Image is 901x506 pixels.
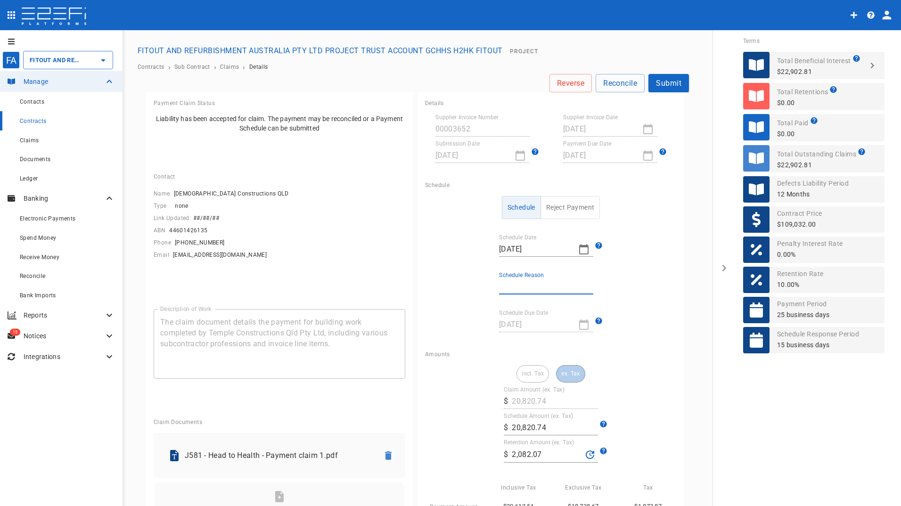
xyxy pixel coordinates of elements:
[20,156,51,163] span: Documents
[425,182,450,188] span: Schedule
[2,51,20,69] div: FA
[549,74,592,92] button: Reverse
[169,249,270,261] button: [EMAIL_ADDRESS][DOMAIN_NAME]
[243,66,245,68] li: ›
[220,64,239,70] a: Claims
[160,305,212,313] label: Description of Work
[171,237,229,249] button: [PHONE_NUMBER]
[20,215,76,222] span: Electronic Payments
[154,190,170,197] span: Name
[504,438,574,446] label: Retention Amount (ex. Tax)
[20,175,38,182] span: Ledger
[582,447,598,463] button: Recalculate Retention Amount
[169,227,207,234] span: 44601426135
[504,449,508,460] p: $
[777,189,849,200] p: 12 Months
[175,239,225,246] span: [PHONE_NUMBER]
[154,100,215,106] span: Payment Claim Status
[777,98,837,108] p: $0.00
[777,160,866,171] p: $22,902.81
[777,240,843,247] span: Penalty Interest Rate
[154,419,202,425] span: Claim Documents
[777,330,859,338] span: Schedule Response Period
[777,340,859,351] p: 15 business days
[154,239,171,246] span: Phone
[20,235,56,241] span: Spend Money
[777,219,822,230] p: $109,032.00
[563,140,612,148] label: Payment Due Date
[777,129,818,139] p: $0.00
[777,279,824,290] p: 10.00%
[499,233,536,241] label: Schedule Date
[504,422,508,433] p: $
[713,30,736,506] button: open drawer
[154,215,189,221] span: Link Updated
[161,444,379,466] div: J581 - Head to Health - Payment claim 1.pdf
[648,74,689,92] button: Submit
[504,396,508,407] p: $
[777,88,828,96] span: Total Retentions
[10,329,20,336] span: 15
[154,227,165,234] span: ABN
[134,41,506,60] button: FITOUT AND REFURBISHMENT AUSTRALIA PTY LTD PROJECT TRUST ACCOUNT GCHHS H2HK FITOUT
[154,173,175,180] span: Contact
[154,252,169,258] span: Email
[138,64,164,70] a: Contracts
[777,249,843,260] p: 0.00%
[20,137,39,144] span: Claims
[563,114,618,122] label: Supplier Invoice Date
[777,119,809,127] span: Total Paid
[20,273,46,279] span: Reconcile
[777,300,827,308] span: Payment Period
[777,180,849,187] span: Defects Liability Period
[499,309,548,317] label: Schedule Due Date
[214,66,216,68] li: ›
[435,114,499,122] label: Supplier Invoice Number
[193,215,219,221] span: ##/##/##
[502,196,541,219] button: Schedule
[541,196,600,219] button: Reject Payment
[167,200,197,212] button: none
[502,196,600,219] div: Appraisal
[24,310,104,320] p: Reports
[138,64,886,70] nav: breadcrumb
[504,385,565,393] label: Claim Amount (ex. Tax)
[777,210,822,217] span: Contract Price
[185,450,371,461] p: J581 - Head to Health - Payment claim 1.pdf
[154,114,405,133] p: Liability has been accepted for claim. The payment may be reconciled or a Payment Schedule can be...
[20,292,56,299] span: Bank Imports
[24,331,104,341] p: Notices
[596,74,645,92] button: Reconcile
[777,66,860,77] p: $22,902.81
[24,77,104,86] p: Manage
[20,98,44,105] span: Contacts
[165,224,211,237] button: 44601426135
[174,190,288,197] span: [DEMOGRAPHIC_DATA] Constructions QLD
[504,412,573,420] label: Schedule Amount (ex. Tax)
[510,48,538,55] span: Project
[425,100,444,106] span: Details
[777,310,830,320] p: 25 business days
[27,55,82,65] input: FITOUT AND REFURBISHMENT AUSTRALIA PTY LTD PROJECT TRUST ACCOUNT GCHHS H2HK FITOUT
[173,252,267,258] span: [EMAIL_ADDRESS][DOMAIN_NAME]
[499,271,544,279] label: Schedule Reason
[24,352,104,361] p: Integrations
[425,351,450,358] span: Amounts
[174,64,210,70] a: Sub Contract
[20,118,47,124] span: Contracts
[777,270,824,277] span: Retention Rate
[777,150,856,158] span: Total Outstanding Claims
[643,484,653,491] span: Tax
[97,54,110,67] button: Open
[175,203,188,209] span: none
[249,64,268,70] a: Details
[189,212,223,224] button: ##/##/##
[20,254,59,261] span: Receive Money
[160,317,399,371] textarea: The claim document details the payment for building work completed by Temple Constructions Qld Pt...
[24,194,104,203] p: Banking
[154,203,167,209] span: Type
[565,484,601,491] span: Exclusive Tax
